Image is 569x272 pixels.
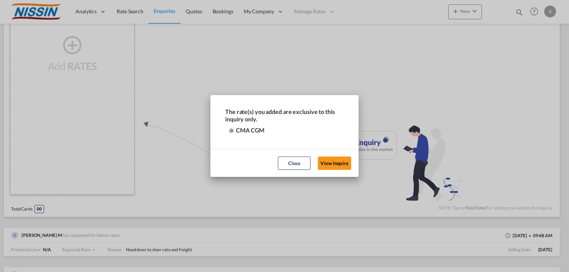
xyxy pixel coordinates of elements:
[229,128,234,133] md-icon: icon-brightness-1
[278,157,310,170] button: Close
[210,95,359,177] md-dialog: The rate(s) ...
[318,157,351,170] button: View Inquiry
[236,127,264,134] span: CMA CGM
[225,108,340,123] div: The rate(s) you added are exclusive to this inquiry only.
